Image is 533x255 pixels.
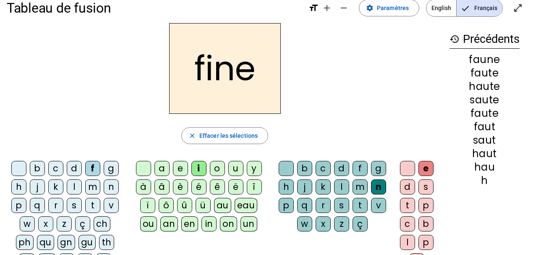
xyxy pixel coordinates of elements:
[418,216,434,231] div: b
[48,161,63,176] div: c
[418,235,434,250] div: p
[11,198,26,213] div: p
[30,179,45,195] div: j
[38,216,53,231] div: x
[418,161,434,176] div: e
[160,216,178,231] div: an
[322,3,332,13] mat-icon: add
[199,131,258,141] span: Effacer les sélections
[228,161,243,176] div: u
[67,179,82,195] div: l
[188,132,196,139] mat-icon: close
[247,179,262,195] div: î
[449,149,520,159] div: haut
[297,216,312,231] div: w
[334,161,349,176] div: d
[316,179,331,195] div: k
[181,216,198,231] div: en
[334,198,349,213] div: s
[78,235,96,250] div: gu
[67,198,82,213] div: s
[400,216,415,231] div: c
[235,198,258,213] div: eau
[201,216,217,231] div: in
[353,216,368,231] div: ç
[449,176,520,186] div: h
[99,235,114,250] div: th
[297,161,312,176] div: b
[11,179,26,195] div: h
[297,179,312,195] div: j
[449,30,520,49] h3: Précédents
[400,235,415,250] div: l
[400,198,415,213] div: t
[377,3,409,13] span: Paramètres
[173,161,188,176] div: e
[196,198,211,213] div: ü
[400,179,415,195] div: d
[154,179,170,195] div: â
[214,198,231,213] div: au
[75,216,90,231] div: ç
[366,4,374,12] mat-icon: settings
[449,34,460,44] mat-icon: history
[449,68,520,78] div: faute
[308,3,319,13] mat-icon: format_size
[173,179,188,195] div: è
[449,81,520,92] div: haute
[316,216,331,231] div: x
[154,161,170,176] div: a
[371,179,386,195] div: n
[449,162,520,172] div: hau
[104,198,119,213] div: v
[94,216,110,231] div: ch
[240,216,257,231] div: un
[30,161,45,176] div: b
[449,122,520,132] div: faut
[104,161,119,176] div: g
[85,161,100,176] div: f
[316,161,331,176] div: c
[140,216,157,231] div: ou
[85,179,100,195] div: m
[418,198,434,213] div: p
[334,216,349,231] div: z
[228,179,243,195] div: ë
[57,216,72,231] div: z
[353,179,368,195] div: m
[85,198,100,213] div: t
[353,161,368,176] div: f
[104,179,119,195] div: n
[279,198,294,213] div: p
[210,179,225,195] div: ê
[181,127,268,144] button: Effacer les sélections
[177,198,192,213] div: û
[48,179,63,195] div: k
[418,179,434,195] div: s
[449,95,520,105] div: saute
[449,108,520,118] div: faute
[16,235,34,250] div: ph
[57,235,75,250] div: gn
[48,198,63,213] div: r
[371,161,386,176] div: g
[339,3,349,13] mat-icon: remove
[191,161,206,176] div: i
[247,161,262,176] div: y
[20,216,35,231] div: w
[67,161,82,176] div: d
[159,198,174,213] div: ô
[210,161,225,176] div: o
[334,179,349,195] div: l
[297,198,312,213] div: q
[30,198,45,213] div: q
[220,216,237,231] div: on
[191,179,206,195] div: é
[449,55,520,65] div: faune
[513,3,523,13] mat-icon: open_in_full
[371,198,386,213] div: v
[140,198,155,213] div: ï
[169,23,281,114] h2: fine
[136,179,151,195] div: à
[449,135,520,145] div: saut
